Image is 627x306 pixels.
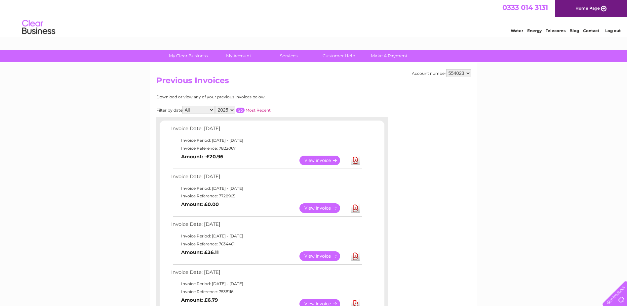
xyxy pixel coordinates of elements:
[312,50,366,62] a: Customer Help
[362,50,416,62] a: Make A Payment
[170,240,363,248] td: Invoice Reference: 7634461
[170,184,363,192] td: Invoice Period: [DATE] - [DATE]
[211,50,266,62] a: My Account
[181,249,219,255] b: Amount: £26.11
[502,3,548,12] a: 0333 014 3131
[351,156,360,165] a: Download
[170,136,363,144] td: Invoice Period: [DATE] - [DATE]
[351,203,360,213] a: Download
[181,297,218,303] b: Amount: £6.79
[170,192,363,200] td: Invoice Reference: 7728965
[170,268,363,280] td: Invoice Date: [DATE]
[161,50,216,62] a: My Clear Business
[170,232,363,240] td: Invoice Period: [DATE] - [DATE]
[158,4,470,32] div: Clear Business is a trading name of Verastar Limited (registered in [GEOGRAPHIC_DATA] No. 3667643...
[299,251,348,261] a: View
[261,50,316,62] a: Services
[170,124,363,136] td: Invoice Date: [DATE]
[181,201,219,207] b: Amount: £0.00
[546,28,566,33] a: Telecoms
[299,203,348,213] a: View
[527,28,542,33] a: Energy
[351,251,360,261] a: Download
[170,144,363,152] td: Invoice Reference: 7822067
[412,69,471,77] div: Account number
[170,288,363,296] td: Invoice Reference: 7538116
[181,154,223,160] b: Amount: -£20.96
[583,28,599,33] a: Contact
[605,28,621,33] a: Log out
[170,172,363,184] td: Invoice Date: [DATE]
[299,156,348,165] a: View
[170,280,363,288] td: Invoice Period: [DATE] - [DATE]
[569,28,579,33] a: Blog
[246,108,271,113] a: Most Recent
[511,28,523,33] a: Water
[170,220,363,232] td: Invoice Date: [DATE]
[156,95,330,99] div: Download or view any of your previous invoices below.
[156,76,471,88] h2: Previous Invoices
[156,106,330,114] div: Filter by date
[22,17,56,37] img: logo.png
